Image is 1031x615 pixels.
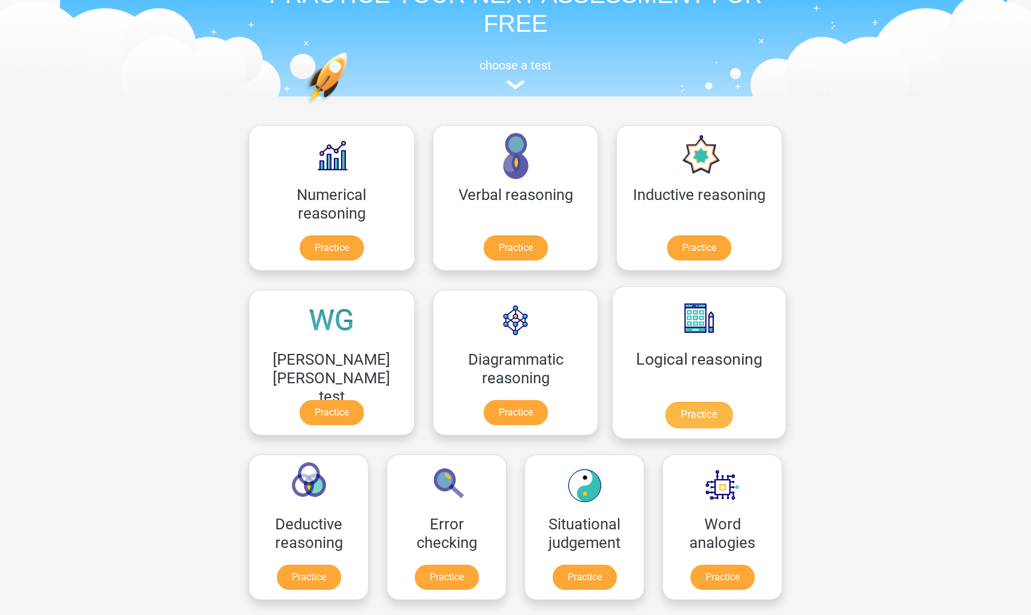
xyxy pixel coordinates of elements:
a: choose a test [240,58,791,90]
a: Practice [300,400,364,425]
a: Practice [484,400,548,425]
a: Practice [415,565,479,590]
a: Practice [277,565,341,590]
a: Practice [691,565,755,590]
h5: choose a test [240,58,791,72]
a: Practice [300,235,364,260]
a: Practice [667,235,731,260]
img: assessment [507,80,524,89]
a: Practice [484,235,548,260]
img: practice [306,52,394,160]
a: Practice [553,565,617,590]
a: Practice [665,402,732,428]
